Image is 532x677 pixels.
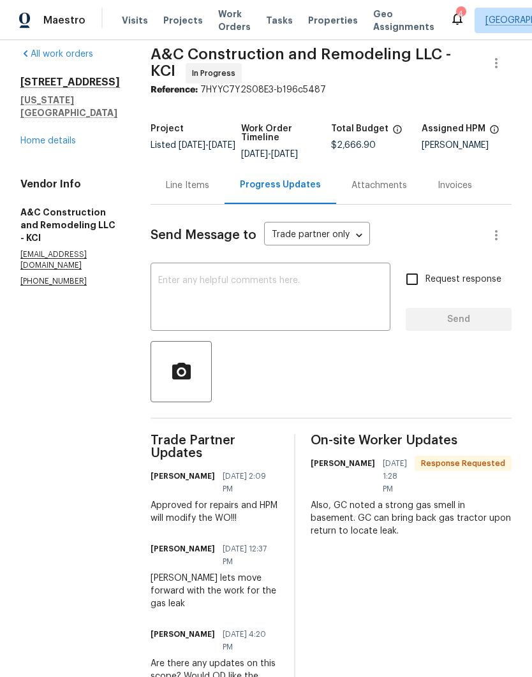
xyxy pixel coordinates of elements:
[308,14,358,27] span: Properties
[223,470,271,495] span: [DATE] 2:09 PM
[241,150,298,159] span: -
[151,84,512,96] div: 7HYYC7Y2S08E3-b196c5487
[151,572,279,610] div: [PERSON_NAME] lets move forward with the work for the gas leak
[20,178,120,191] h4: Vendor Info
[179,141,205,150] span: [DATE]
[151,434,279,460] span: Trade Partner Updates
[223,628,271,653] span: [DATE] 4:20 PM
[163,14,203,27] span: Projects
[241,124,332,142] h5: Work Order Timeline
[151,141,235,150] span: Listed
[20,50,93,59] a: All work orders
[151,499,279,525] div: Approved for repairs and HPM will modify the WO!!!
[241,150,268,159] span: [DATE]
[151,47,451,78] span: A&C Construction and Remodeling LLC - KCI
[422,141,512,150] div: [PERSON_NAME]
[311,457,375,470] h6: [PERSON_NAME]
[218,8,251,33] span: Work Orders
[166,179,209,192] div: Line Items
[311,434,512,447] span: On-site Worker Updates
[20,136,76,145] a: Home details
[209,141,235,150] span: [DATE]
[416,457,510,470] span: Response Requested
[438,179,472,192] div: Invoices
[331,141,376,150] span: $2,666.90
[122,14,148,27] span: Visits
[223,542,271,568] span: [DATE] 12:37 PM
[264,225,370,246] div: Trade partner only
[151,85,198,94] b: Reference:
[392,124,403,141] span: The total cost of line items that have been proposed by Opendoor. This sum includes line items th...
[179,141,235,150] span: -
[271,150,298,159] span: [DATE]
[489,124,499,141] span: The hpm assigned to this work order.
[351,179,407,192] div: Attachments
[20,206,120,244] h5: A&C Construction and Remodeling LLC - KCI
[373,8,434,33] span: Geo Assignments
[425,273,501,286] span: Request response
[240,178,321,191] div: Progress Updates
[192,67,240,80] span: In Progress
[151,124,184,133] h5: Project
[383,457,407,495] span: [DATE] 1:28 PM
[422,124,485,133] h5: Assigned HPM
[151,229,256,242] span: Send Message to
[151,628,215,641] h6: [PERSON_NAME]
[331,124,388,133] h5: Total Budget
[266,16,293,25] span: Tasks
[151,470,215,483] h6: [PERSON_NAME]
[151,542,215,555] h6: [PERSON_NAME]
[43,14,85,27] span: Maestro
[311,499,512,537] div: Also, GC noted a strong gas smell in basement. GC can bring back gas tractor upon return to locat...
